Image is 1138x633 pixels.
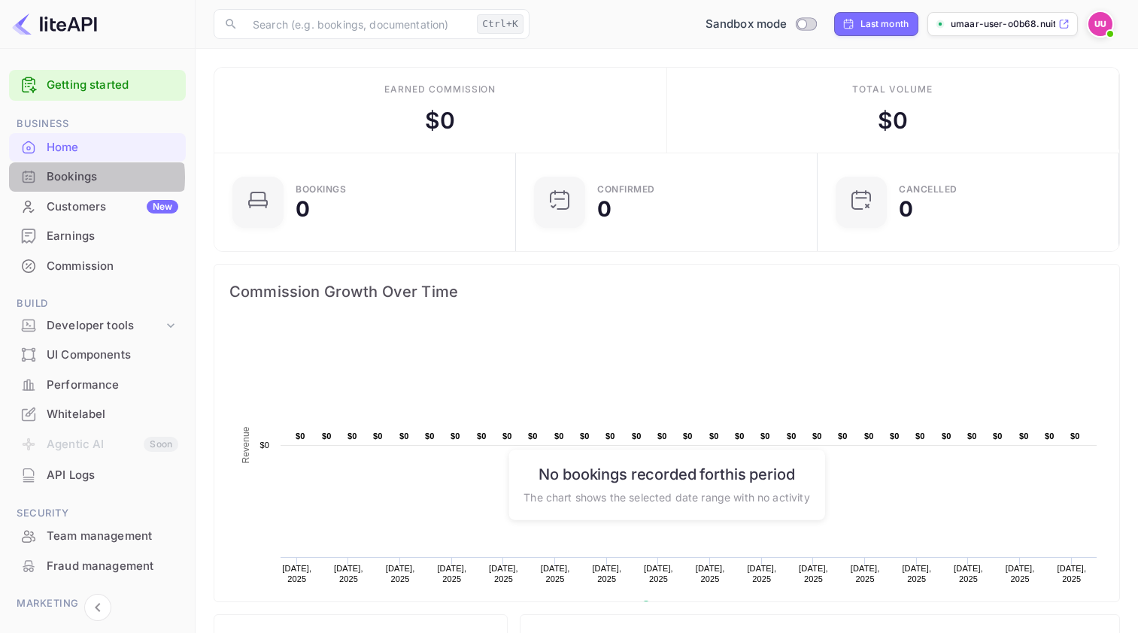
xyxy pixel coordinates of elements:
[9,461,186,489] a: API Logs
[244,9,471,39] input: Search (e.g. bookings, documentation)
[709,432,719,441] text: $0
[384,83,496,96] div: Earned commission
[47,139,178,156] div: Home
[9,505,186,522] span: Security
[47,528,178,545] div: Team management
[9,522,186,551] div: Team management
[864,432,874,441] text: $0
[9,192,186,220] a: CustomersNew
[47,347,178,364] div: UI Components
[899,185,957,194] div: CANCELLED
[838,432,848,441] text: $0
[47,198,178,216] div: Customers
[1070,432,1080,441] text: $0
[296,198,310,220] div: 0
[541,564,570,583] text: [DATE], 2025
[899,198,913,220] div: 0
[9,371,186,398] a: Performance
[9,162,186,190] a: Bookings
[9,70,186,101] div: Getting started
[451,432,460,441] text: $0
[47,228,178,245] div: Earnings
[1006,564,1035,583] text: [DATE], 2025
[528,432,538,441] text: $0
[9,133,186,162] div: Home
[84,594,111,621] button: Collapse navigation
[890,432,900,441] text: $0
[799,564,828,583] text: [DATE], 2025
[425,432,435,441] text: $0
[373,432,383,441] text: $0
[523,465,809,483] h6: No bookings recorded for this period
[47,168,178,186] div: Bookings
[1057,564,1086,583] text: [DATE], 2025
[296,185,346,194] div: Bookings
[322,432,332,441] text: $0
[9,341,186,368] a: UI Components
[706,16,787,33] span: Sandbox mode
[502,432,512,441] text: $0
[282,564,311,583] text: [DATE], 2025
[347,432,357,441] text: $0
[12,12,97,36] img: LiteAPI logo
[9,192,186,222] div: CustomersNew
[437,564,466,583] text: [DATE], 2025
[9,400,186,429] div: Whitelabel
[9,313,186,339] div: Developer tools
[812,432,822,441] text: $0
[851,564,880,583] text: [DATE], 2025
[9,252,186,280] a: Commission
[47,467,178,484] div: API Logs
[878,104,908,138] div: $ 0
[9,371,186,400] div: Performance
[9,341,186,370] div: UI Components
[605,432,615,441] text: $0
[860,17,909,31] div: Last month
[9,116,186,132] span: Business
[902,564,931,583] text: [DATE], 2025
[9,222,186,251] div: Earnings
[47,77,178,94] a: Getting started
[644,564,673,583] text: [DATE], 2025
[9,595,186,612] span: Marketing
[47,317,163,335] div: Developer tools
[9,222,186,250] a: Earnings
[477,432,487,441] text: $0
[399,432,409,441] text: $0
[489,564,518,583] text: [DATE], 2025
[229,280,1104,304] span: Commission Growth Over Time
[9,252,186,281] div: Commission
[656,601,694,611] text: Revenue
[9,461,186,490] div: API Logs
[47,558,178,575] div: Fraud management
[597,198,611,220] div: 0
[592,564,621,583] text: [DATE], 2025
[554,432,564,441] text: $0
[993,432,1003,441] text: $0
[954,564,983,583] text: [DATE], 2025
[951,17,1055,31] p: umaar-user-o0b68.nuite...
[787,432,797,441] text: $0
[523,489,809,504] p: The chart shows the selected date range with no activity
[147,200,178,214] div: New
[915,432,925,441] text: $0
[834,12,919,36] div: Click to change the date range period
[386,564,415,583] text: [DATE], 2025
[47,258,178,275] div: Commission
[425,104,455,138] div: $ 0
[852,83,933,96] div: Total volume
[747,564,776,583] text: [DATE], 2025
[580,432,590,441] text: $0
[1019,432,1029,441] text: $0
[241,426,251,463] text: Revenue
[760,432,770,441] text: $0
[477,14,523,34] div: Ctrl+K
[9,133,186,161] a: Home
[657,432,667,441] text: $0
[47,406,178,423] div: Whitelabel
[9,400,186,428] a: Whitelabel
[9,552,186,581] div: Fraud management
[632,432,642,441] text: $0
[683,432,693,441] text: $0
[1088,12,1112,36] img: Umaar User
